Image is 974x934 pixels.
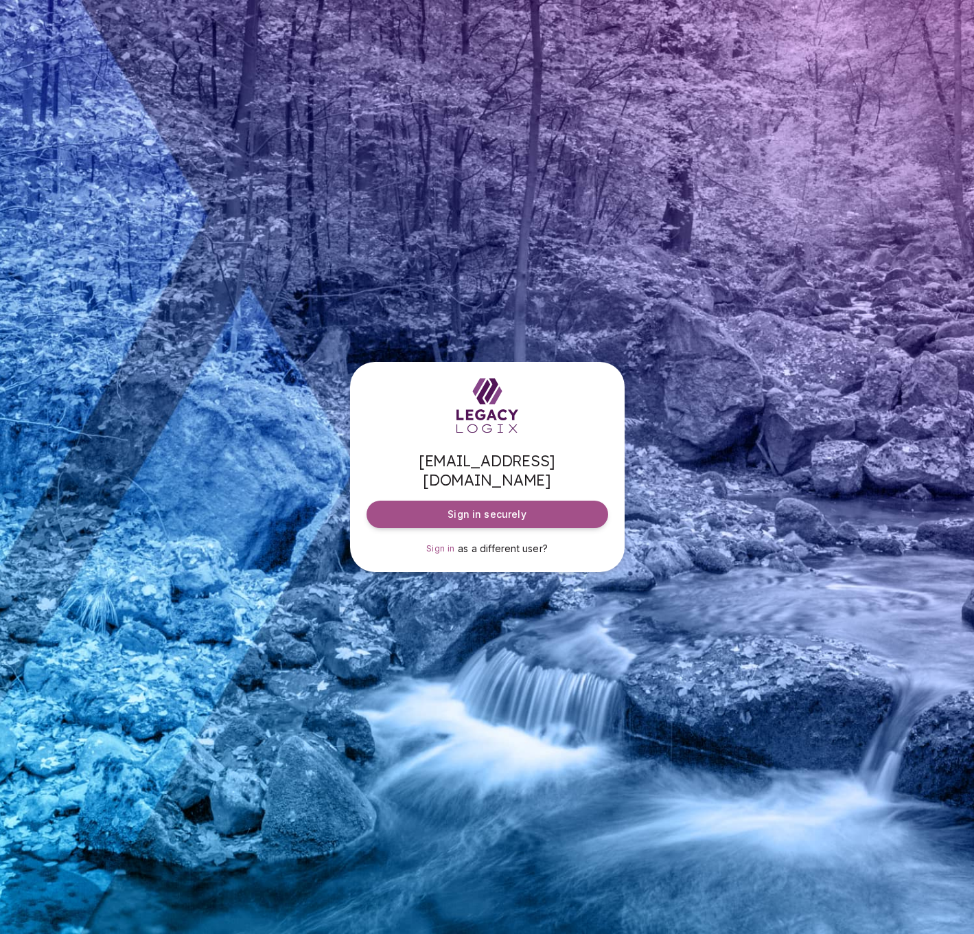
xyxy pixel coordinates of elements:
span: Sign in [426,543,455,554]
button: Sign in securely [367,501,608,528]
a: Sign in [426,542,455,556]
span: [EMAIL_ADDRESS][DOMAIN_NAME] [367,451,608,490]
span: as a different user? [458,543,548,554]
span: Sign in securely [448,508,526,521]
